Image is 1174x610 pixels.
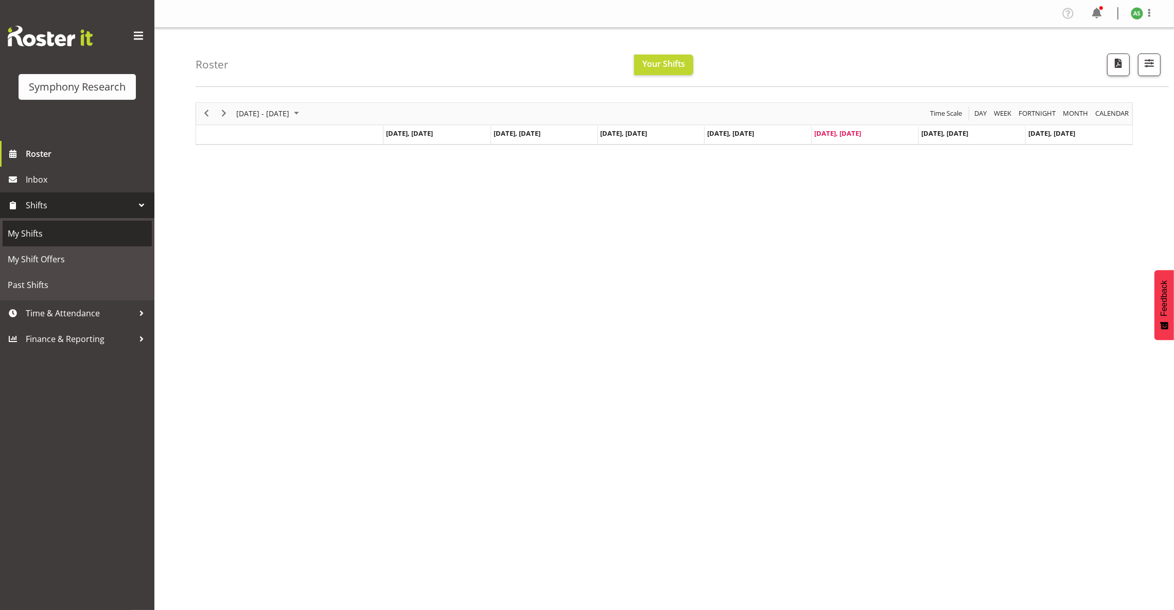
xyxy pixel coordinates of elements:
[707,129,754,138] span: [DATE], [DATE]
[929,107,963,120] span: Time Scale
[8,252,147,267] span: My Shift Offers
[8,26,93,46] img: Rosterit website logo
[215,103,233,124] div: next period
[26,146,149,162] span: Roster
[235,107,290,120] span: [DATE] - [DATE]
[1061,107,1090,120] button: Timeline Month
[26,306,134,321] span: Time & Attendance
[921,129,968,138] span: [DATE], [DATE]
[3,272,152,298] a: Past Shifts
[634,55,693,75] button: Your Shifts
[642,58,685,69] span: Your Shifts
[217,107,231,120] button: Next
[993,107,1012,120] span: Week
[198,103,215,124] div: previous period
[200,107,214,120] button: Previous
[1107,53,1130,76] button: Download a PDF of the roster according to the set date range.
[973,107,989,120] button: Timeline Day
[1138,53,1161,76] button: Filter Shifts
[1017,107,1058,120] button: Fortnight
[8,226,147,241] span: My Shifts
[601,129,647,138] span: [DATE], [DATE]
[1018,107,1057,120] span: Fortnight
[494,129,540,138] span: [DATE], [DATE]
[196,102,1133,145] div: Timeline Week of August 15, 2025
[235,107,304,120] button: August 2025
[26,331,134,347] span: Finance & Reporting
[1094,107,1130,120] span: calendar
[1028,129,1075,138] span: [DATE], [DATE]
[196,59,229,70] h4: Roster
[8,277,147,293] span: Past Shifts
[1154,270,1174,340] button: Feedback - Show survey
[1160,280,1169,316] span: Feedback
[992,107,1013,120] button: Timeline Week
[1094,107,1131,120] button: Month
[233,103,305,124] div: August 11 - 17, 2025
[3,246,152,272] a: My Shift Offers
[1131,7,1143,20] img: ange-steiger11422.jpg
[26,172,149,187] span: Inbox
[386,129,433,138] span: [DATE], [DATE]
[973,107,988,120] span: Day
[1062,107,1089,120] span: Month
[26,198,134,213] span: Shifts
[928,107,964,120] button: Time Scale
[3,221,152,246] a: My Shifts
[29,79,126,95] div: Symphony Research
[814,129,861,138] span: [DATE], [DATE]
